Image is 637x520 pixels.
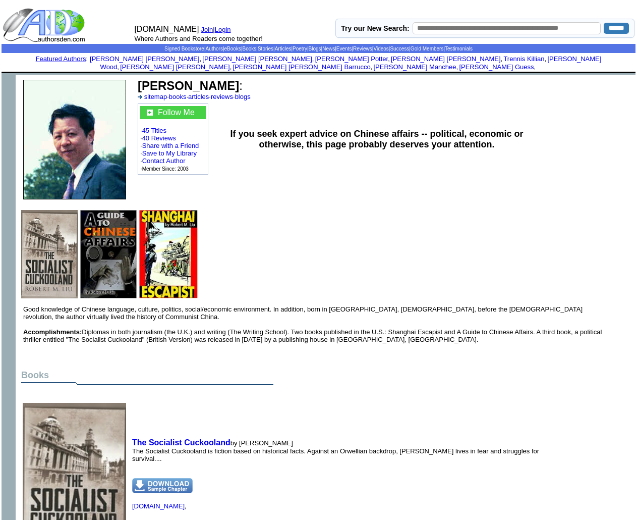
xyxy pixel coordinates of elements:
[23,328,82,336] b: Accomplishments:
[243,46,257,51] a: Books
[142,127,166,134] a: 45 Titles
[374,63,456,71] a: [PERSON_NAME] Manchee
[411,46,444,51] a: Gold Members
[169,93,187,100] a: books
[188,93,209,100] a: articles
[147,110,153,116] img: gc.jpg
[142,142,199,149] a: Share with a Friend
[353,46,372,51] a: Reviews
[90,55,199,63] a: [PERSON_NAME] [PERSON_NAME]
[546,57,547,62] font: i
[503,55,544,63] a: Trennis Killian
[3,8,87,43] img: logo_ad.gif
[459,63,534,71] a: [PERSON_NAME] Guess
[142,149,197,157] a: Save to My Library
[231,65,233,70] font: i
[119,65,120,70] font: i
[139,210,198,298] img: 1734.jpg
[201,57,202,62] font: i
[158,108,195,117] a: Follow Me
[293,46,307,51] a: Poetry
[205,46,222,51] a: Authors
[21,210,78,298] img: 67532.jpg
[132,438,230,447] a: The Socialist Cuckooland
[315,55,388,63] a: [PERSON_NAME] Potter
[322,46,335,51] a: News
[23,80,126,199] img: 1628.jpg
[230,129,523,149] b: If you seek expert advice on Chinese affairs -- political, economic or otherwise, this page proba...
[100,55,602,71] a: [PERSON_NAME] Wood
[502,57,503,62] font: i
[445,46,473,51] a: Testimonials
[341,24,409,32] label: Try our New Search:
[164,46,204,51] a: Signed Bookstore
[224,46,241,51] a: eBooks
[318,72,319,73] img: shim.gif
[202,55,312,63] a: [PERSON_NAME] [PERSON_NAME]
[132,439,539,470] font: by [PERSON_NAME] The Socialist Cuckooland is fiction based on historical facts. Against an Orwell...
[132,502,188,510] font: ,
[314,57,315,62] font: i
[120,63,229,71] a: [PERSON_NAME] [PERSON_NAME]
[134,35,262,42] font: Where Authors and Readers come together!
[134,25,199,33] font: [DOMAIN_NAME]
[458,65,459,70] font: i
[213,26,234,33] font: |
[372,65,373,70] font: i
[144,93,167,100] a: sitemap
[23,305,602,343] font: Good knowledge of Chinese language, culture, politics, social/economic environment. In addition, ...
[2,75,16,89] img: shim.gif
[258,46,273,51] a: Stories
[138,79,239,92] b: [PERSON_NAME]
[140,106,206,172] font: · · · · · ·
[391,55,500,63] a: [PERSON_NAME] [PERSON_NAME]
[373,46,388,51] a: Videos
[21,370,49,380] b: Books
[336,46,352,51] a: Events
[142,166,189,172] font: Member Since: 2003
[309,46,321,51] a: Blogs
[390,57,391,62] font: i
[275,46,292,51] a: Articles
[90,55,601,71] font: , , , , , , , , , ,
[132,502,185,510] a: [DOMAIN_NAME]
[390,46,409,51] a: Success
[36,55,88,63] font: :
[138,93,251,100] font: · · · ·
[215,26,231,33] a: Login
[138,79,243,92] font: :
[235,93,251,100] a: blogs
[211,93,233,100] a: reviews
[536,65,537,70] font: i
[233,63,371,71] a: [PERSON_NAME] [PERSON_NAME] Barrucco
[142,157,186,165] a: Contact Author
[318,73,319,75] img: shim.gif
[164,46,473,51] span: | | | | | | | | | | | | | |
[132,478,193,493] img: dnsample.png
[36,55,86,63] a: Featured Authors
[21,381,273,388] img: dividingline.gif
[138,95,142,99] img: a_336699.gif
[201,26,213,33] a: Join
[142,134,176,142] a: 40 Reviews
[80,210,137,298] img: 1706.jpg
